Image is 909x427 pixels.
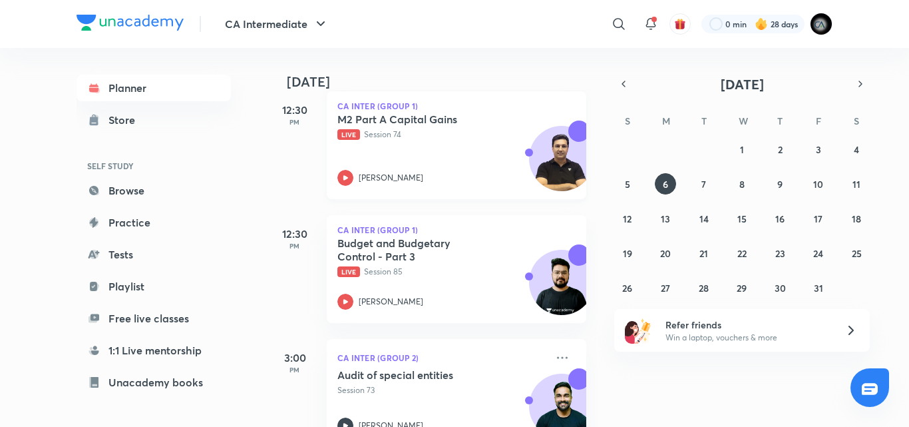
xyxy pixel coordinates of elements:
p: Win a laptop, vouchers & more [665,332,829,344]
button: October 24, 2025 [808,242,829,264]
button: avatar [669,13,691,35]
p: CA Inter (Group 1) [337,226,576,234]
button: CA Intermediate [217,11,337,37]
abbr: October 11, 2025 [852,178,860,191]
div: Store [108,112,143,128]
button: October 19, 2025 [617,242,638,264]
a: Unacademy books [77,369,231,396]
button: October 26, 2025 [617,277,638,298]
p: Session 73 [337,384,546,396]
img: referral [625,317,651,344]
a: Free live classes [77,305,231,332]
button: October 1, 2025 [731,139,753,160]
button: October 29, 2025 [731,277,753,298]
a: Playlist [77,273,231,300]
abbr: October 4, 2025 [854,143,859,156]
button: October 23, 2025 [769,242,791,264]
span: [DATE] [721,75,764,93]
h5: 12:30 [268,102,321,118]
h5: Audit of special entities [337,368,503,382]
abbr: Friday [816,115,821,127]
abbr: October 5, 2025 [625,178,630,191]
p: CA Inter (Group 2) [337,350,546,366]
abbr: Thursday [777,115,783,127]
button: October 25, 2025 [846,242,867,264]
button: October 31, 2025 [808,277,829,298]
button: October 20, 2025 [655,242,676,264]
a: Tests [77,241,231,268]
abbr: Wednesday [739,115,748,127]
button: October 4, 2025 [846,139,867,160]
abbr: Monday [662,115,670,127]
abbr: October 9, 2025 [777,178,783,191]
button: October 9, 2025 [769,173,791,195]
abbr: October 26, 2025 [622,282,632,294]
p: [PERSON_NAME] [359,296,423,308]
h4: [DATE] [287,74,600,90]
abbr: October 15, 2025 [737,213,747,225]
abbr: October 16, 2025 [775,213,785,225]
abbr: Sunday [625,115,630,127]
p: Session 85 [337,266,546,278]
h5: M2 Part A Capital Gains [337,113,503,126]
button: October 10, 2025 [808,173,829,195]
h6: SELF STUDY [77,155,231,177]
button: October 27, 2025 [655,277,676,298]
abbr: October 24, 2025 [813,247,823,260]
button: October 2, 2025 [769,139,791,160]
a: 1:1 Live mentorship [77,337,231,364]
a: Practice [77,209,231,236]
button: October 22, 2025 [731,242,753,264]
abbr: October 12, 2025 [623,213,632,225]
abbr: October 8, 2025 [739,178,745,191]
img: Avatar [530,257,594,321]
button: October 11, 2025 [846,173,867,195]
abbr: October 20, 2025 [660,247,671,260]
button: October 3, 2025 [808,139,829,160]
img: Company Logo [77,15,184,31]
p: PM [268,118,321,126]
abbr: October 18, 2025 [852,213,861,225]
p: PM [268,242,321,250]
button: October 5, 2025 [617,173,638,195]
abbr: October 25, 2025 [852,247,862,260]
button: October 21, 2025 [693,242,715,264]
h6: Refer friends [665,318,829,332]
a: Store [77,107,231,133]
p: PM [268,366,321,374]
abbr: October 3, 2025 [816,143,821,156]
abbr: October 2, 2025 [778,143,783,156]
button: October 8, 2025 [731,173,753,195]
abbr: October 27, 2025 [661,282,670,294]
h5: 3:00 [268,350,321,366]
a: Planner [77,75,231,101]
a: Browse [77,177,231,204]
p: [PERSON_NAME] [359,172,423,184]
abbr: October 28, 2025 [699,282,709,294]
abbr: October 23, 2025 [775,247,785,260]
abbr: October 7, 2025 [701,178,706,191]
abbr: October 19, 2025 [623,247,632,260]
abbr: October 6, 2025 [663,178,668,191]
button: [DATE] [633,75,851,93]
abbr: October 1, 2025 [740,143,744,156]
p: CA Inter (Group 1) [337,102,576,110]
img: Avatar [530,133,594,197]
button: October 28, 2025 [693,277,715,298]
button: October 13, 2025 [655,208,676,229]
span: Live [337,129,360,140]
button: October 6, 2025 [655,173,676,195]
abbr: October 29, 2025 [737,282,747,294]
img: poojita Agrawal [810,13,832,35]
abbr: October 21, 2025 [699,247,708,260]
abbr: October 22, 2025 [737,247,747,260]
img: avatar [674,18,686,30]
abbr: Tuesday [701,115,707,127]
button: October 14, 2025 [693,208,715,229]
a: Company Logo [77,15,184,34]
span: Live [337,266,360,277]
abbr: October 31, 2025 [814,282,823,294]
h5: Budget and Budgetary Control - Part 3 [337,236,503,263]
button: October 30, 2025 [769,277,791,298]
abbr: October 10, 2025 [813,178,823,191]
